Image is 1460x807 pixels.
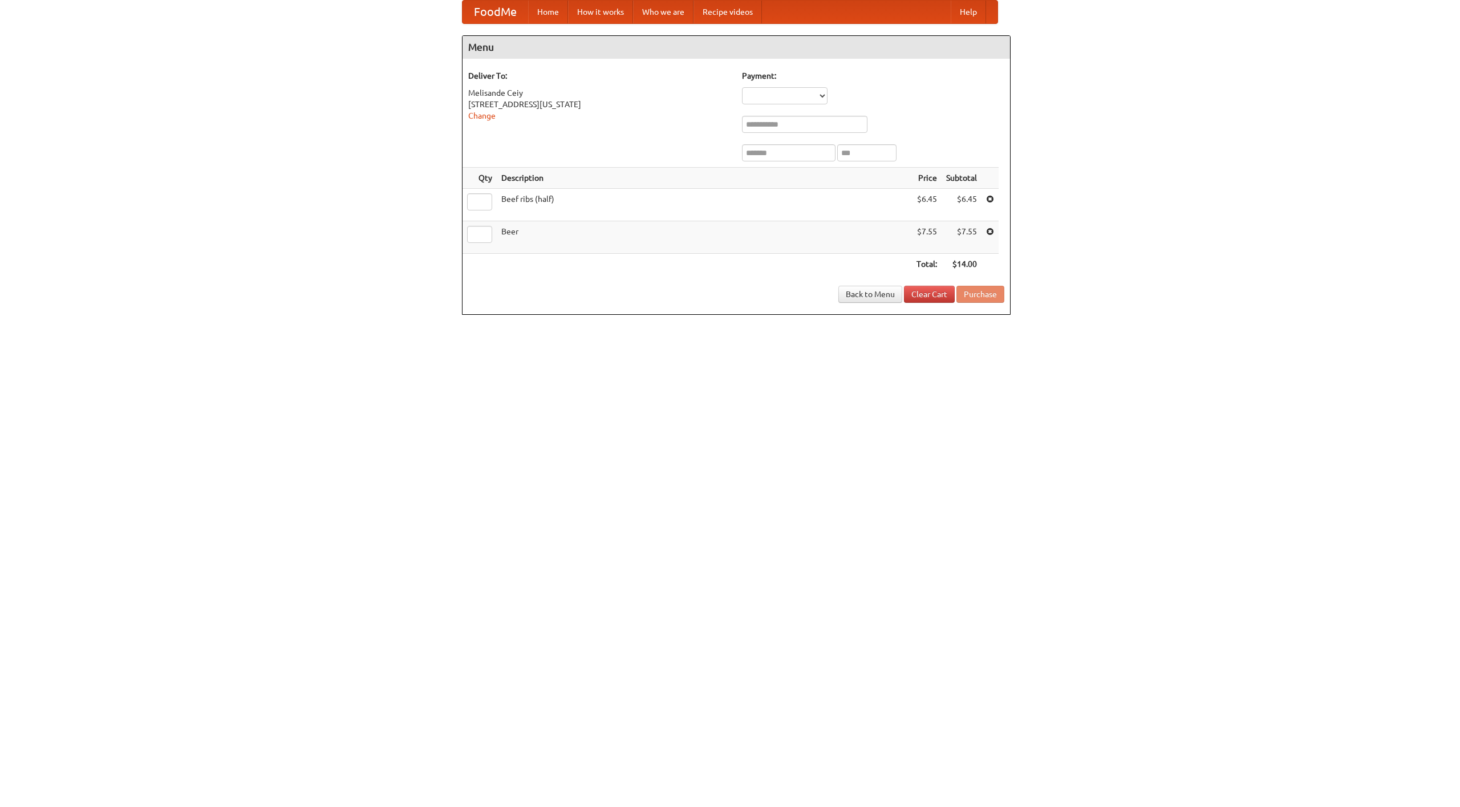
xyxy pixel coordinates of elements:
a: Back to Menu [838,286,902,303]
th: Description [497,168,912,189]
a: Help [951,1,986,23]
td: Beer [497,221,912,254]
th: $14.00 [942,254,982,275]
a: Home [528,1,568,23]
td: $6.45 [942,189,982,221]
a: Recipe videos [693,1,762,23]
th: Price [912,168,942,189]
th: Total: [912,254,942,275]
h5: Deliver To: [468,70,731,82]
a: Clear Cart [904,286,955,303]
a: How it works [568,1,633,23]
td: $7.55 [912,221,942,254]
div: Melisande Ceiy [468,87,731,99]
h4: Menu [463,36,1010,59]
th: Subtotal [942,168,982,189]
a: Who we are [633,1,693,23]
td: Beef ribs (half) [497,189,912,221]
td: $6.45 [912,189,942,221]
a: FoodMe [463,1,528,23]
div: [STREET_ADDRESS][US_STATE] [468,99,731,110]
button: Purchase [956,286,1004,303]
a: Change [468,111,496,120]
td: $7.55 [942,221,982,254]
th: Qty [463,168,497,189]
h5: Payment: [742,70,1004,82]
